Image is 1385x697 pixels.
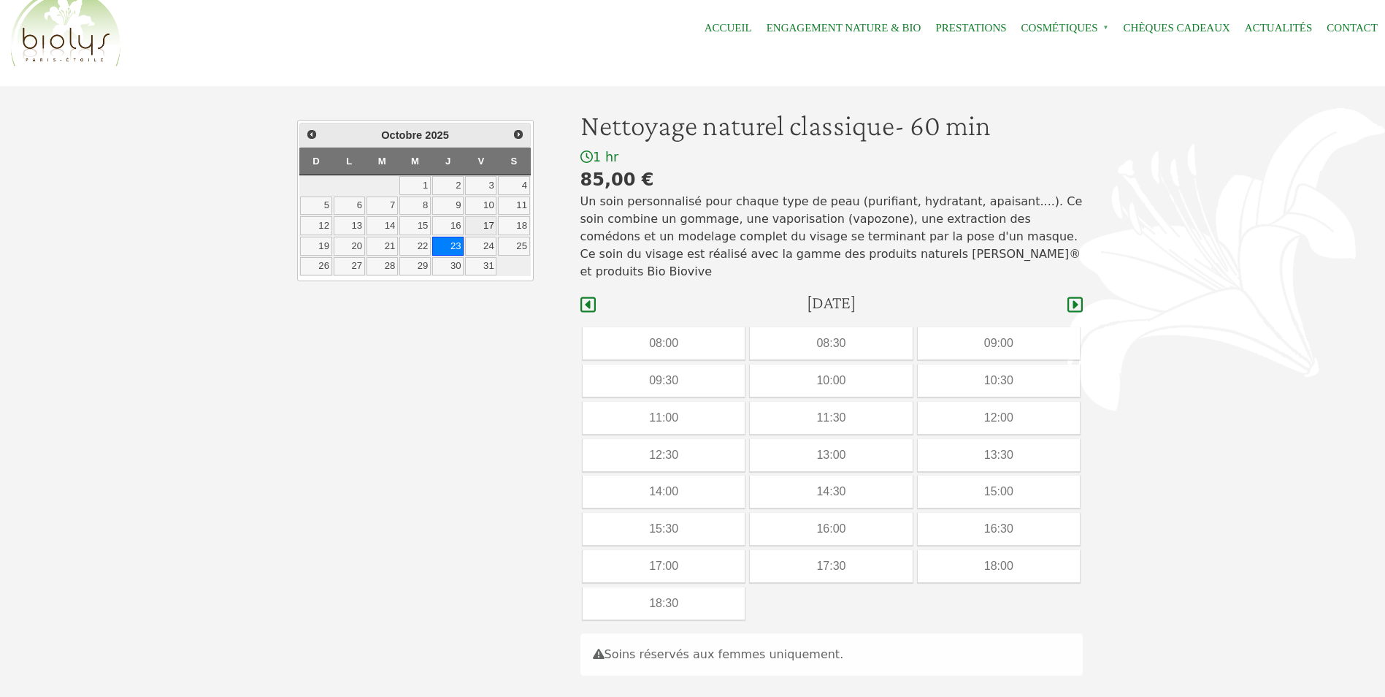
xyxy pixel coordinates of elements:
a: 20 [334,237,365,256]
div: 15:30 [583,513,745,545]
span: Octobre [381,129,422,141]
a: 25 [498,237,529,256]
div: 18:00 [918,550,1080,582]
span: 2025 [425,129,449,141]
span: Vendredi [477,156,484,167]
div: 13:30 [918,439,1080,471]
div: 17:00 [583,550,745,582]
div: 16:00 [750,513,912,545]
span: Cosmétiques [1021,12,1109,45]
h1: Nettoyage naturel classique- 60 min [580,108,1083,143]
div: 08:00 [583,327,745,359]
a: 6 [334,197,365,216]
div: 12:00 [918,402,1080,434]
span: Jeudi [445,156,450,167]
a: 2 [432,176,464,195]
a: 11 [498,197,529,216]
div: 10:00 [750,365,912,397]
a: 10 [465,197,496,216]
a: 8 [399,197,431,216]
a: 16 [432,216,464,235]
a: Actualités [1245,12,1313,45]
span: Mardi [378,156,386,167]
a: 14 [367,216,398,235]
span: Lundi [346,156,352,167]
div: 11:30 [750,402,912,434]
a: 4 [498,176,529,195]
a: Engagement Nature & Bio [767,12,921,45]
a: 26 [300,257,331,276]
a: 17 [465,216,496,235]
a: Prestations [935,12,1006,45]
a: Accueil [705,12,752,45]
a: 27 [334,257,365,276]
span: Dimanche [312,156,320,167]
span: Samedi [511,156,518,167]
a: Suivant [509,125,528,144]
a: 15 [399,216,431,235]
div: 09:30 [583,365,745,397]
a: 9 [432,197,464,216]
a: 31 [465,257,496,276]
a: 12 [300,216,331,235]
div: Soins réservés aux femmes uniquement. [580,633,1083,676]
a: 18 [498,216,529,235]
div: 14:00 [583,476,745,508]
a: 30 [432,257,464,276]
a: 7 [367,197,398,216]
a: 19 [300,237,331,256]
div: 08:30 [750,327,912,359]
div: 16:30 [918,513,1080,545]
a: 3 [465,176,496,195]
span: » [1103,25,1109,31]
div: 85,00 € [580,167,1083,193]
a: Contact [1327,12,1378,45]
div: 1 hr [580,149,1083,166]
div: 15:00 [918,476,1080,508]
div: 13:00 [750,439,912,471]
a: 22 [399,237,431,256]
span: Précédent [306,129,318,140]
div: 18:30 [583,587,745,620]
div: 11:00 [583,402,745,434]
a: 23 [432,237,464,256]
h4: [DATE] [807,292,856,313]
div: 10:30 [918,365,1080,397]
a: 13 [334,216,365,235]
a: 5 [300,197,331,216]
span: Mercredi [411,156,419,167]
div: 09:00 [918,327,1080,359]
a: 28 [367,257,398,276]
a: 29 [399,257,431,276]
div: 14:30 [750,476,912,508]
a: 1 [399,176,431,195]
div: 12:30 [583,439,745,471]
a: Chèques cadeaux [1124,12,1230,45]
a: 21 [367,237,398,256]
span: Suivant [513,129,524,140]
p: Un soin personnalisé pour chaque type de peau (purifiant, hydratant, apaisant....). Ce soin combi... [580,193,1083,281]
a: Précédent [302,125,321,144]
div: 17:30 [750,550,912,582]
a: 24 [465,237,496,256]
